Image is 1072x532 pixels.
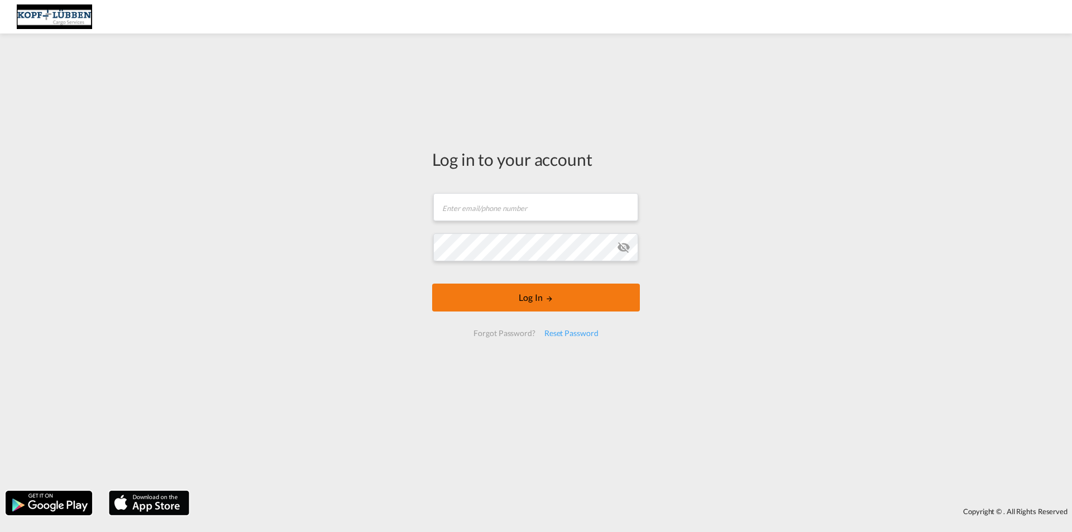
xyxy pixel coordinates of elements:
[195,502,1072,521] div: Copyright © . All Rights Reserved
[17,4,92,30] img: 25cf3bb0aafc11ee9c4fdbd399af7748.JPG
[432,284,640,311] button: LOGIN
[433,193,638,221] input: Enter email/phone number
[617,241,630,254] md-icon: icon-eye-off
[4,490,93,516] img: google.png
[469,323,539,343] div: Forgot Password?
[432,147,640,171] div: Log in to your account
[108,490,190,516] img: apple.png
[540,323,603,343] div: Reset Password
